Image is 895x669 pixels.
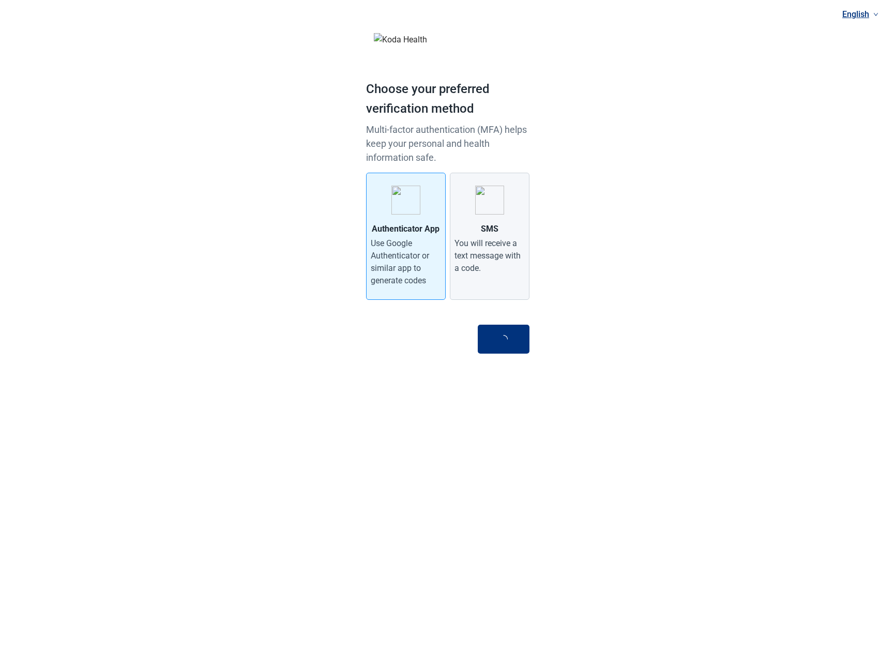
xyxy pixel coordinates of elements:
span: loading [498,334,508,344]
span: down [873,12,878,17]
div: Authenticator App [372,223,439,235]
div: You will receive a text message with a code. [454,237,525,275]
p: Multi-factor authentication (MFA) helps keep your personal and health information safe. [366,123,529,164]
a: Current language: English [838,6,883,23]
h1: Choose your preferred verification method [366,80,529,123]
div: SMS [481,223,498,235]
img: Koda Health [374,33,521,46]
main: Main content [366,12,529,374]
div: Use Google Authenticator or similar app to generate codes [371,237,441,287]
